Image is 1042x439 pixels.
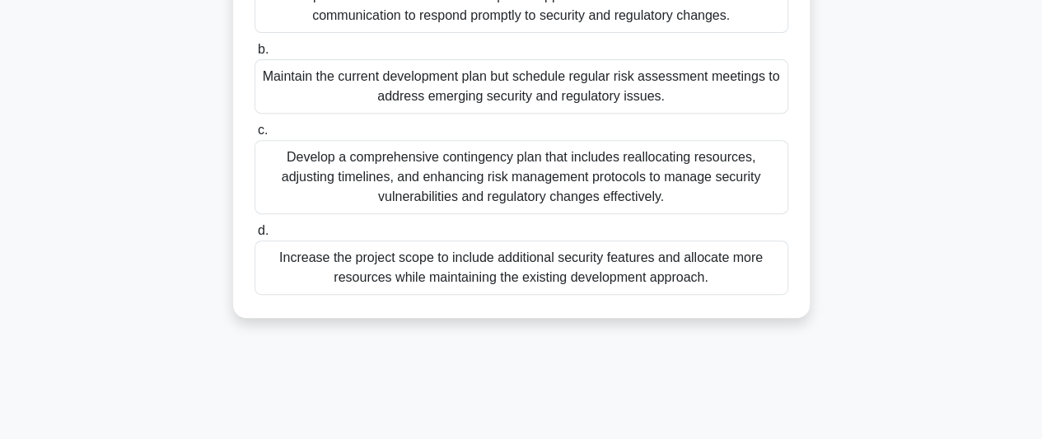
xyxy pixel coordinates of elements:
[255,59,788,114] div: Maintain the current development plan but schedule regular risk assessment meetings to address em...
[258,223,269,237] span: d.
[258,123,268,137] span: c.
[258,42,269,56] span: b.
[255,140,788,214] div: Develop a comprehensive contingency plan that includes reallocating resources, adjusting timeline...
[255,241,788,295] div: Increase the project scope to include additional security features and allocate more resources wh...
